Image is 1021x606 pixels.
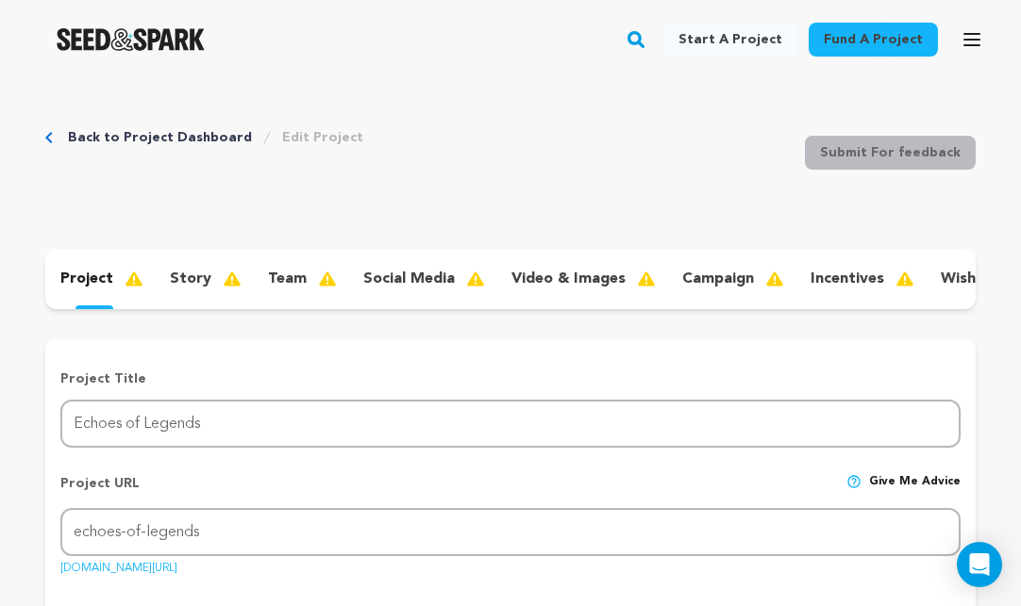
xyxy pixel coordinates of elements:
img: warning-full.svg [466,268,500,290]
p: campaign [682,268,754,290]
button: team [253,264,348,294]
p: story [170,268,211,290]
input: Project URL [60,508,961,556]
p: social media [363,268,455,290]
p: video & images [511,268,626,290]
button: incentives [795,264,926,294]
button: campaign [667,264,795,294]
p: wishlist [941,268,998,290]
img: warning-full.svg [895,268,929,290]
p: project [60,268,113,290]
a: Seed&Spark Homepage [57,28,205,51]
img: warning-full.svg [637,268,671,290]
img: warning-full.svg [223,268,257,290]
p: Project Title [60,369,961,388]
img: help-circle.svg [846,474,862,489]
span: Give me advice [869,474,961,508]
button: video & images [496,264,667,294]
a: Fund a project [809,23,938,57]
img: warning-full.svg [125,268,159,290]
input: Project Name [60,400,961,448]
img: warning-full.svg [765,268,799,290]
div: Open Intercom Messenger [957,542,1002,587]
p: Project URL [60,474,140,508]
a: Back to Project Dashboard [68,128,252,147]
button: social media [348,264,496,294]
a: Start a project [663,23,797,57]
button: Submit For feedback [805,136,976,170]
div: Breadcrumb [45,128,363,147]
p: incentives [811,268,884,290]
img: Seed&Spark Logo Dark Mode [57,28,205,51]
a: [DOMAIN_NAME][URL] [60,555,177,574]
p: team [268,268,307,290]
button: project [45,264,155,294]
img: warning-full.svg [318,268,352,290]
button: story [155,264,253,294]
a: Edit Project [282,128,363,147]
